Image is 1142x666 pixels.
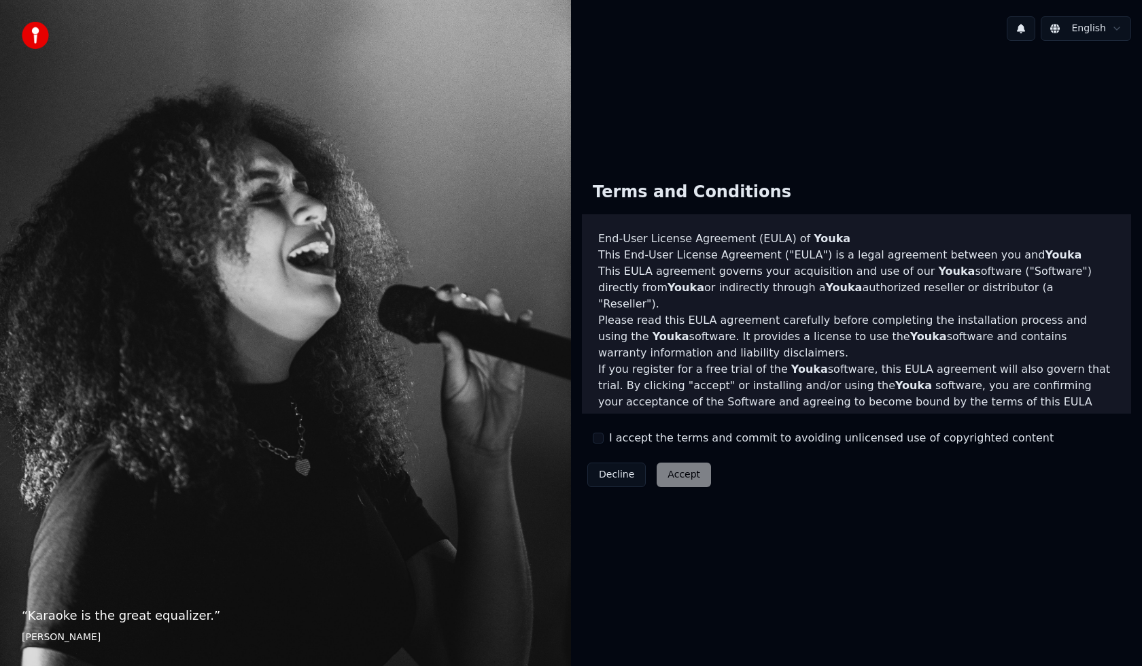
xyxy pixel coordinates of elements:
[598,263,1115,312] p: This EULA agreement governs your acquisition and use of our software ("Software") directly from o...
[825,281,862,294] span: Youka
[22,22,49,49] img: youka
[22,631,549,644] footer: [PERSON_NAME]
[895,379,932,392] span: Youka
[587,463,646,487] button: Decline
[791,363,828,376] span: Youka
[1045,248,1082,261] span: Youka
[814,232,850,245] span: Youka
[653,330,689,343] span: Youka
[598,247,1115,263] p: This End-User License Agreement ("EULA") is a legal agreement between you and
[22,606,549,625] p: “ Karaoke is the great equalizer. ”
[598,312,1115,361] p: Please read this EULA agreement carefully before completing the installation process and using th...
[598,361,1115,427] p: If you register for a free trial of the software, this EULA agreement will also govern that trial...
[938,265,975,278] span: Youka
[582,171,802,214] div: Terms and Conditions
[910,330,947,343] span: Youka
[609,430,1054,446] label: I accept the terms and commit to avoiding unlicensed use of copyrighted content
[598,231,1115,247] h3: End-User License Agreement (EULA) of
[668,281,704,294] span: Youka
